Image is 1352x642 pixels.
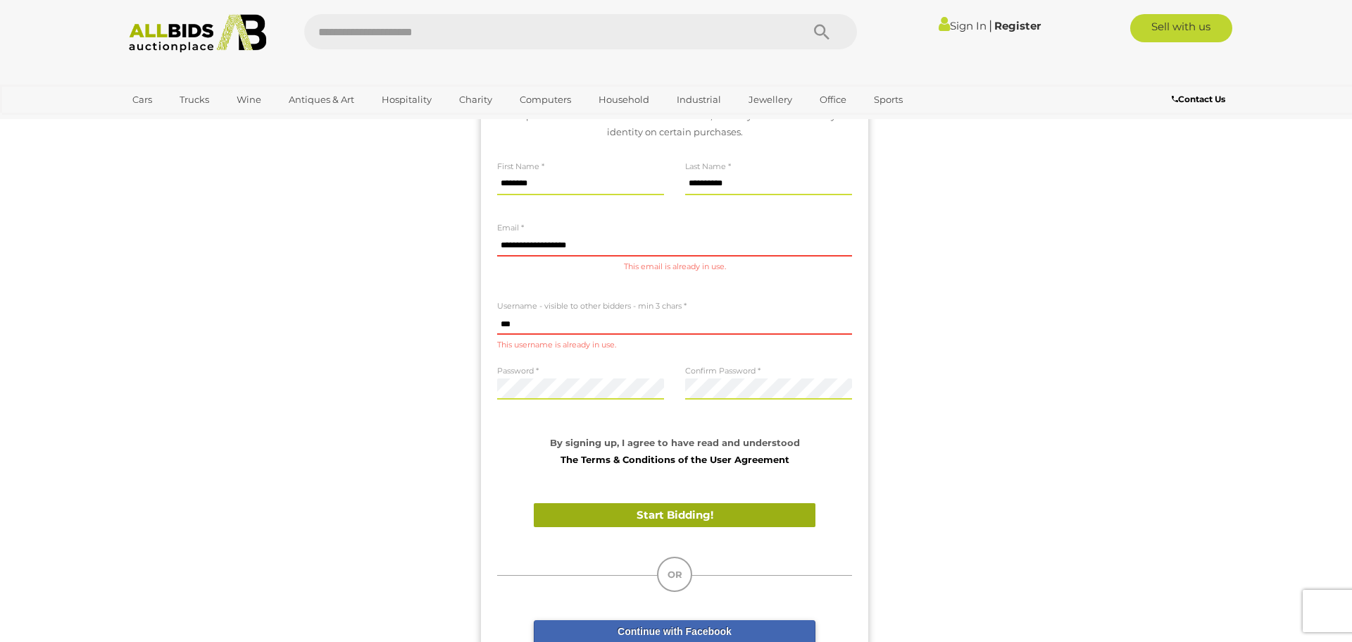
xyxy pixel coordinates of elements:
[511,88,580,111] a: Computers
[561,454,789,465] a: The Terms & Conditions of the User Agreement
[668,88,730,111] a: Industrial
[810,88,856,111] a: Office
[865,88,912,111] a: Sports
[373,88,441,111] a: Hospitality
[1172,92,1229,107] a: Contact Us
[739,88,801,111] a: Jewellery
[939,19,987,32] a: Sign In
[121,14,274,53] img: Allbids.com.au
[497,108,852,141] p: It's important to have accurate account details, We may need to validate your identity on certain...
[787,14,857,49] button: Search
[1172,94,1225,104] b: Contact Us
[550,437,800,464] strong: By signing up, I agree to have read and understood
[280,88,363,111] a: Antiques & Art
[450,88,501,111] a: Charity
[589,88,658,111] a: Household
[170,88,218,111] a: Trucks
[123,111,242,135] a: [GEOGRAPHIC_DATA]
[994,19,1041,32] a: Register
[989,18,992,33] span: |
[497,338,616,352] small: This username is already in use.
[497,260,852,274] small: This email is already in use.
[657,557,692,592] div: OR
[227,88,270,111] a: Wine
[534,503,815,528] button: Start Bidding!
[123,88,161,111] a: Cars
[1130,14,1232,42] a: Sell with us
